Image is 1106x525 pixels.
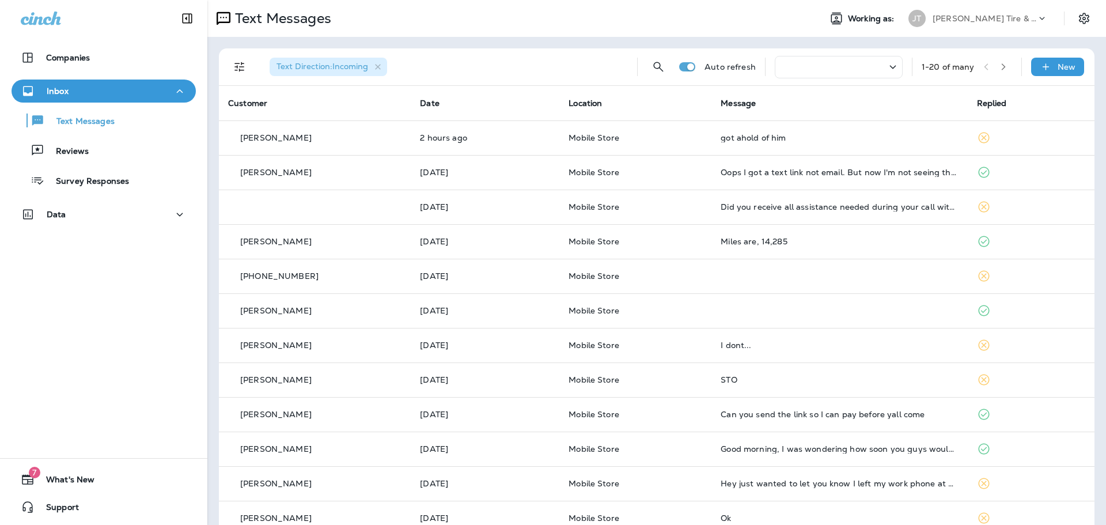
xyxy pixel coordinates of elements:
[12,168,196,192] button: Survey Responses
[240,410,312,419] p: [PERSON_NAME]
[240,444,312,454] p: [PERSON_NAME]
[420,306,550,315] p: Sep 9, 2025 10:18 AM
[46,53,90,62] p: Companies
[704,62,756,71] p: Auto refresh
[12,138,196,163] button: Reviews
[12,203,196,226] button: Data
[721,133,958,142] div: got ahold of him
[721,202,958,211] div: Did you receive all assistance needed during your call with Jordan? Please click the link below t...
[721,375,958,384] div: STO
[569,236,619,247] span: Mobile Store
[420,410,550,419] p: Sep 4, 2025 05:18 PM
[12,108,196,133] button: Text Messages
[420,479,550,488] p: Sep 1, 2025 02:52 PM
[922,62,975,71] div: 1 - 20 of many
[44,146,89,157] p: Reviews
[569,305,619,316] span: Mobile Store
[228,55,251,78] button: Filters
[12,496,196,519] button: Support
[29,467,40,478] span: 7
[569,409,619,420] span: Mobile Store
[569,167,619,177] span: Mobile Store
[420,341,550,350] p: Sep 5, 2025 03:25 PM
[44,176,129,187] p: Survey Responses
[647,55,670,78] button: Search Messages
[420,168,550,177] p: Sep 15, 2025 01:28 PM
[270,58,387,76] div: Text Direction:Incoming
[420,444,550,454] p: Sep 4, 2025 07:50 AM
[569,340,619,350] span: Mobile Store
[47,86,69,96] p: Inbox
[1074,8,1094,29] button: Settings
[420,202,550,211] p: Sep 10, 2025 02:45 PM
[1058,62,1075,71] p: New
[721,410,958,419] div: Can you send the link so I can pay before yall come
[569,133,619,143] span: Mobile Store
[908,10,926,27] div: JT
[230,10,331,27] p: Text Messages
[569,202,619,212] span: Mobile Store
[569,271,619,281] span: Mobile Store
[240,479,312,488] p: [PERSON_NAME]
[45,116,115,127] p: Text Messages
[569,513,619,523] span: Mobile Store
[240,375,312,384] p: [PERSON_NAME]
[12,80,196,103] button: Inbox
[977,98,1007,108] span: Replied
[933,14,1036,23] p: [PERSON_NAME] Tire & Auto
[240,271,319,281] p: [PHONE_NUMBER]
[12,468,196,491] button: 7What's New
[35,475,94,489] span: What's New
[420,513,550,523] p: Aug 29, 2025 02:46 PM
[721,479,958,488] div: Hey just wanted to let you know I left my work phone at my house, so if you need to get ahold of ...
[721,168,958,177] div: Oops I got a text link not email. But now I'm not seeing the text link. Can you send it again?
[721,98,756,108] span: Message
[721,513,958,523] div: Ok
[420,133,550,142] p: Sep 17, 2025 10:42 AM
[276,61,368,71] span: Text Direction : Incoming
[721,237,958,246] div: Miles are, 14,285
[569,98,602,108] span: Location
[228,98,267,108] span: Customer
[12,46,196,69] button: Companies
[171,7,203,30] button: Collapse Sidebar
[420,375,550,384] p: Sep 5, 2025 02:14 PM
[569,478,619,489] span: Mobile Store
[35,503,79,516] span: Support
[569,444,619,454] span: Mobile Store
[240,168,312,177] p: [PERSON_NAME]
[721,341,958,350] div: I dont...
[240,133,312,142] p: [PERSON_NAME]
[420,237,550,246] p: Sep 9, 2025 04:41 PM
[721,444,958,454] div: Good morning, I was wondering how soon you guys would be able to get out here? I got paid and wil...
[420,271,550,281] p: Sep 9, 2025 11:00 AM
[240,306,312,315] p: [PERSON_NAME]
[240,237,312,246] p: [PERSON_NAME]
[848,14,897,24] span: Working as:
[240,341,312,350] p: [PERSON_NAME]
[569,375,619,385] span: Mobile Store
[240,513,312,523] p: [PERSON_NAME]
[47,210,66,219] p: Data
[420,98,440,108] span: Date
